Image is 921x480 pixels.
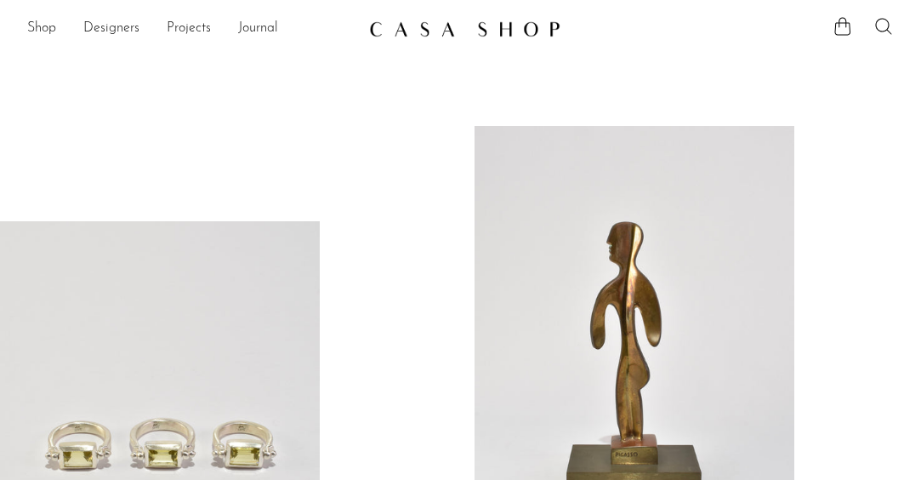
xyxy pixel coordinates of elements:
[27,14,355,43] nav: Desktop navigation
[83,18,139,40] a: Designers
[27,14,355,43] ul: NEW HEADER MENU
[167,18,211,40] a: Projects
[238,18,278,40] a: Journal
[27,18,56,40] a: Shop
